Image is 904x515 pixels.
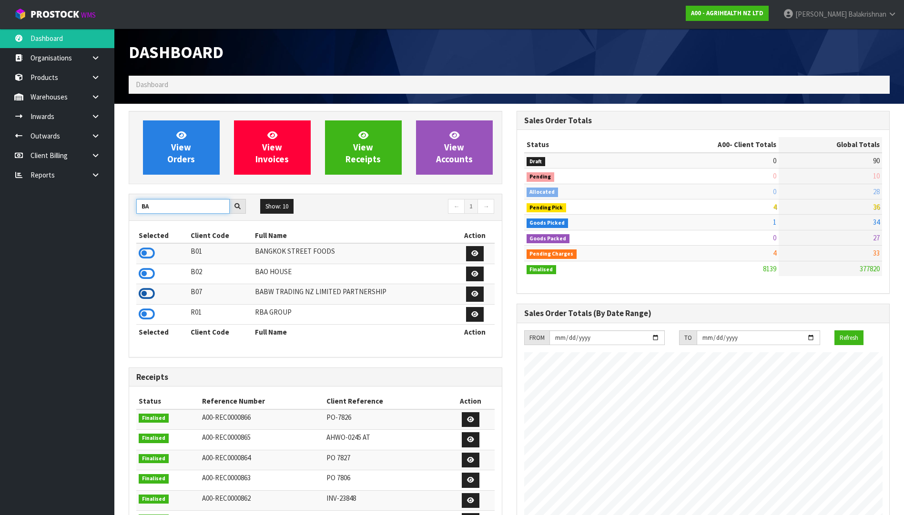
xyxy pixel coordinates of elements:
span: Balakrishnan [848,10,886,19]
th: Selected [136,228,188,243]
img: cube-alt.png [14,8,26,20]
span: 4 [773,202,776,211]
span: 4 [773,248,776,257]
h3: Receipts [136,373,495,382]
span: Finalised [139,474,169,484]
th: - Client Totals [642,137,779,152]
a: A00 - AGRIHEALTH NZ LTD [686,6,769,21]
span: 90 [873,156,880,165]
span: Pending Charges [527,249,577,259]
th: Status [136,394,200,409]
span: PO 7806 [326,473,350,482]
a: 1 [464,199,478,214]
th: Client Code [188,325,253,340]
button: Show: 10 [260,199,294,214]
th: Client Reference [324,394,447,409]
span: Goods Picked [527,218,569,228]
td: RBA GROUP [253,304,456,325]
td: BABW TRADING NZ LIMITED PARTNERSHIP [253,284,456,305]
span: ProStock [30,8,79,20]
span: 0 [773,187,776,196]
th: Full Name [253,325,456,340]
span: Finalised [139,454,169,464]
span: 36 [873,202,880,211]
span: A00-REC0000865 [202,433,251,442]
h3: Sales Order Totals (By Date Range) [524,309,883,318]
span: Goods Packed [527,234,570,244]
input: Search clients [136,199,230,214]
span: 33 [873,248,880,257]
td: BANGKOK STREET FOODS [253,243,456,264]
th: Action [447,394,495,409]
th: Global Totals [779,137,882,152]
th: Action [456,325,495,340]
td: B07 [188,284,253,305]
span: Pending [527,172,555,182]
span: 377820 [860,264,880,273]
span: A00-REC0000864 [202,453,251,462]
span: A00-REC0000863 [202,473,251,482]
span: Dashboard [129,41,223,63]
span: INV-23848 [326,494,356,503]
span: View Invoices [255,129,289,165]
td: BAO HOUSE [253,264,456,284]
h3: Sales Order Totals [524,116,883,125]
a: ViewOrders [143,120,220,175]
span: Finalised [139,434,169,443]
span: 8139 [763,264,776,273]
span: View Accounts [436,129,473,165]
td: B02 [188,264,253,284]
a: ← [448,199,465,214]
span: 0 [773,171,776,180]
span: Pending Pick [527,203,567,213]
th: Reference Number [200,394,324,409]
th: Full Name [253,228,456,243]
span: PO 7827 [326,453,350,462]
td: R01 [188,304,253,325]
span: View Orders [167,129,195,165]
span: 0 [773,233,776,242]
th: Client Code [188,228,253,243]
span: 10 [873,171,880,180]
a: → [477,199,494,214]
span: 27 [873,233,880,242]
th: Action [456,228,495,243]
span: PO-7826 [326,413,351,422]
span: A00-REC0000866 [202,413,251,422]
div: FROM [524,330,549,346]
a: ViewInvoices [234,120,311,175]
span: A00-REC0000862 [202,494,251,503]
button: Refresh [834,330,863,346]
nav: Page navigation [323,199,495,216]
span: AHWO-0245 AT [326,433,370,442]
span: Draft [527,157,546,167]
td: B01 [188,243,253,264]
span: View Receipts [345,129,381,165]
th: Selected [136,325,188,340]
span: 28 [873,187,880,196]
span: Dashboard [136,80,168,89]
a: ViewReceipts [325,120,402,175]
th: Status [524,137,642,152]
span: 0 [773,156,776,165]
span: Finalised [139,414,169,423]
strong: A00 - AGRIHEALTH NZ LTD [691,9,763,17]
span: Finalised [527,265,557,275]
span: Allocated [527,188,559,197]
span: A00 [718,140,730,149]
a: ViewAccounts [416,120,493,175]
span: Finalised [139,495,169,504]
span: 1 [773,218,776,227]
div: TO [679,330,697,346]
span: [PERSON_NAME] [795,10,847,19]
span: 34 [873,218,880,227]
small: WMS [81,10,96,20]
